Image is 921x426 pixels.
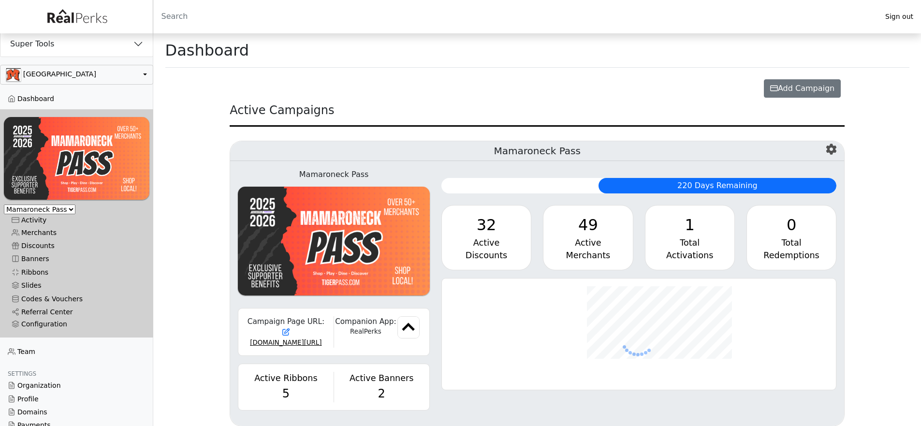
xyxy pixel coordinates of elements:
[877,10,921,23] a: Sign out
[543,205,633,270] a: 49 Active Merchants
[645,205,735,270] a: 1 Total Activations
[4,117,149,200] img: UvwXJMpi3zTF1NL6z0MrguGCGojMqrs78ysOqfof.png
[230,102,845,127] div: Active Campaigns
[244,385,327,402] div: 5
[551,236,625,249] div: Active
[4,292,149,305] a: Codes & Vouchers
[12,320,142,328] div: Configuration
[165,41,249,59] h1: Dashboard
[244,372,327,384] div: Active Ribbons
[12,216,142,224] div: Activity
[764,79,841,98] button: Add Campaign
[653,249,727,262] div: Activations
[755,249,828,262] div: Redemptions
[4,306,149,319] a: Referral Center
[334,316,398,327] div: Companion App:
[250,339,322,346] a: [DOMAIN_NAME][URL]
[755,236,828,249] div: Total
[450,249,523,262] div: Discounts
[4,252,149,265] a: Banners
[551,249,625,262] div: Merchants
[441,205,531,270] a: 32 Active Discounts
[0,31,153,57] button: Super Tools
[8,370,36,377] span: Settings
[4,226,149,239] a: Merchants
[230,141,844,161] h5: Mamaroneck Pass
[4,239,149,252] a: Discounts
[4,266,149,279] a: Ribbons
[6,68,21,81] img: 0SBPtshqTvrgEtdEgrWk70gKnUHZpYRm94MZ5hDb.png
[334,327,398,337] div: RealPerks
[450,236,523,249] div: Active
[755,213,828,236] div: 0
[599,178,837,193] div: 220 Days Remaining
[244,372,327,402] a: Active Ribbons 5
[397,316,420,338] img: favicon.png
[450,213,523,236] div: 32
[551,213,625,236] div: 49
[653,213,727,236] div: 1
[340,372,424,402] a: Active Banners 2
[238,187,430,295] img: UvwXJMpi3zTF1NL6z0MrguGCGojMqrs78ysOqfof.png
[238,169,430,180] div: Mamaroneck Pass
[746,205,836,270] a: 0 Total Redemptions
[42,6,112,28] img: real_perks_logo-01.svg
[340,385,424,402] div: 2
[653,236,727,249] div: Total
[340,372,424,384] div: Active Banners
[153,5,877,28] input: Search
[4,279,149,292] a: Slides
[244,316,327,338] div: Campaign Page URL:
